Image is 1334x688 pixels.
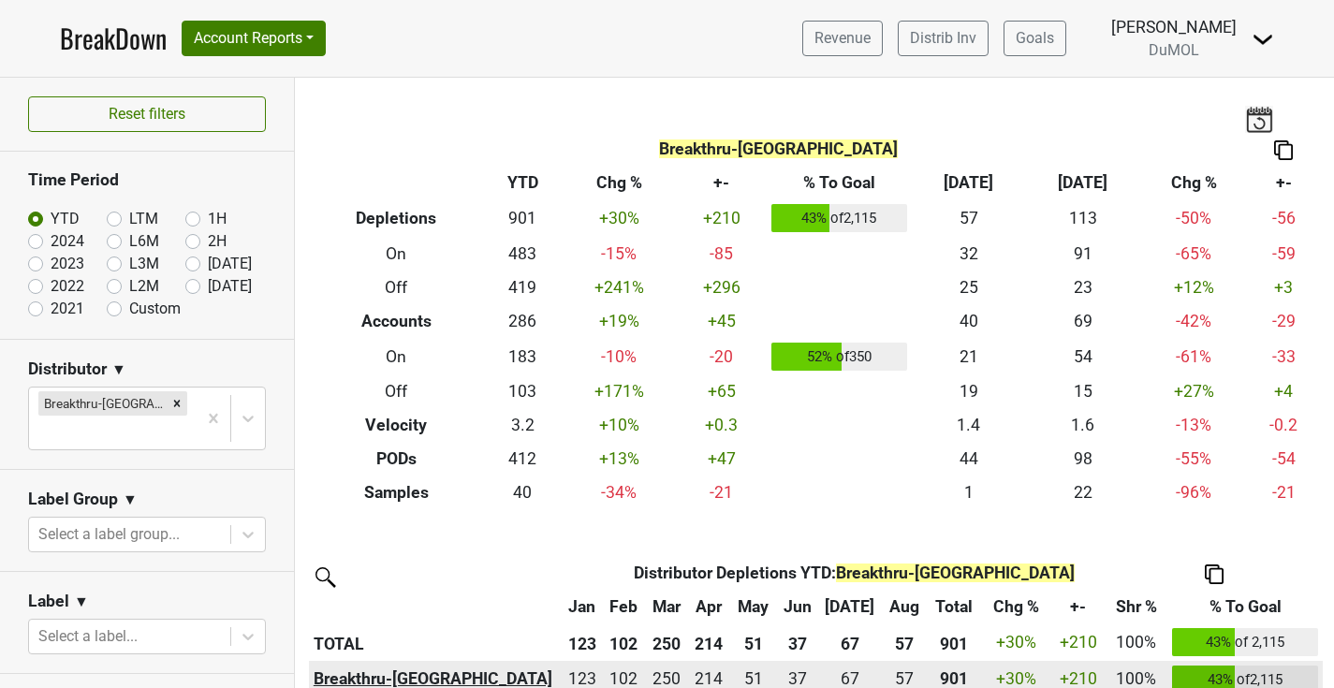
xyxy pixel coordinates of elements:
[644,590,688,623] th: Mar: activate to sort column ascending
[1140,271,1248,304] td: +12 %
[562,409,676,443] td: +10 %
[1248,200,1320,238] td: -56
[981,590,1050,623] th: Chg %: activate to sort column ascending
[777,623,819,661] th: 37
[562,304,676,338] td: +19 %
[74,591,89,613] span: ▼
[484,442,562,476] td: 412
[309,561,339,591] img: filter
[1140,442,1248,476] td: -55 %
[676,200,767,238] td: +210
[1026,375,1140,409] td: 15
[484,200,562,238] td: 901
[51,253,84,275] label: 2023
[818,590,881,623] th: Jul: activate to sort column ascending
[123,489,138,511] span: ▼
[561,590,603,623] th: Jan: activate to sort column ascending
[484,304,562,338] td: 286
[309,271,484,304] th: Off
[28,490,118,509] h3: Label Group
[911,375,1025,409] td: 19
[1140,200,1248,238] td: -50 %
[882,623,927,661] th: 57
[1026,167,1140,200] th: [DATE]
[309,623,561,661] th: TOTAL
[129,275,159,298] label: L2M
[1050,590,1106,623] th: +-: activate to sort column ascending
[1149,41,1199,59] span: DuMOL
[730,590,777,623] th: May: activate to sort column ascending
[562,167,676,200] th: Chg %
[309,590,561,623] th: &nbsp;: activate to sort column ascending
[996,633,1036,651] span: +30%
[1140,167,1248,200] th: Chg %
[1140,237,1248,271] td: -65 %
[911,237,1025,271] td: 32
[898,21,989,56] a: Distrib Inv
[1026,409,1140,443] td: 1.6
[484,271,562,304] td: 419
[1167,590,1323,623] th: % To Goal: activate to sort column ascending
[51,208,80,230] label: YTD
[676,409,767,443] td: +0.3
[309,304,484,338] th: Accounts
[51,230,84,253] label: 2024
[911,271,1025,304] td: 25
[111,359,126,381] span: ▼
[688,623,730,661] th: 214
[562,338,676,375] td: -10 %
[1026,304,1140,338] td: 69
[28,592,69,611] h3: Label
[676,476,767,509] td: -21
[1248,338,1320,375] td: -33
[309,476,484,509] th: Samples
[676,442,767,476] td: +47
[730,623,777,661] th: 51
[129,298,181,320] label: Custom
[777,590,819,623] th: Jun: activate to sort column ascending
[1205,564,1224,584] img: Copy to clipboard
[309,375,484,409] th: Off
[129,208,158,230] label: LTM
[911,409,1025,443] td: 1.4
[688,590,730,623] th: Apr: activate to sort column ascending
[1248,476,1320,509] td: -21
[309,338,484,375] th: On
[676,304,767,338] td: +45
[1026,271,1140,304] td: 23
[1060,633,1097,651] span: +210
[28,170,266,190] h3: Time Period
[1026,476,1140,509] td: 22
[1026,237,1140,271] td: 91
[1004,21,1066,56] a: Goals
[484,409,562,443] td: 3.2
[1245,106,1273,132] img: last_updated_date
[562,375,676,409] td: +171 %
[1248,167,1320,200] th: +-
[1140,338,1248,375] td: -61 %
[1248,375,1320,409] td: +4
[484,375,562,409] td: 103
[51,298,84,320] label: 2021
[562,476,676,509] td: -34 %
[911,167,1025,200] th: [DATE]
[484,338,562,375] td: 183
[1026,338,1140,375] td: 54
[676,167,767,200] th: +-
[208,230,227,253] label: 2H
[1248,442,1320,476] td: -54
[1106,590,1167,623] th: Shr %: activate to sort column ascending
[484,167,562,200] th: YTD
[562,442,676,476] td: +13 %
[1140,409,1248,443] td: -13 %
[309,237,484,271] th: On
[1274,140,1293,160] img: Copy to clipboard
[182,21,326,56] button: Account Reports
[644,623,688,661] th: 250
[836,564,1075,582] span: Breakthru-[GEOGRAPHIC_DATA]
[676,338,767,375] td: -20
[562,237,676,271] td: -15 %
[676,237,767,271] td: -85
[911,338,1025,375] td: 21
[911,200,1025,238] td: 57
